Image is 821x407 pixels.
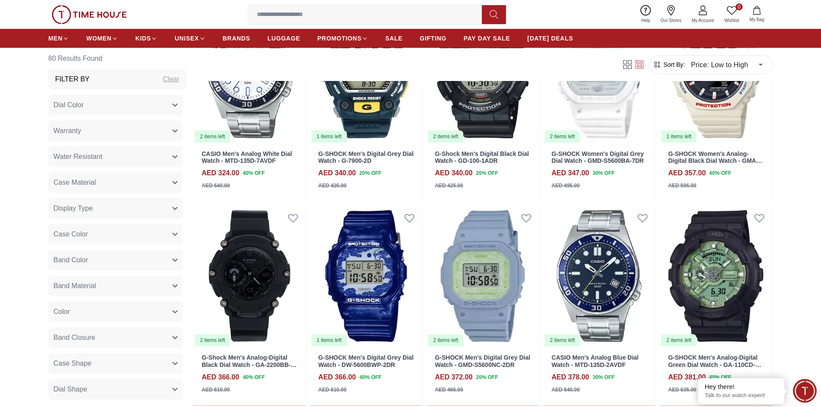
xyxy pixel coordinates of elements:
a: PROMOTIONS [317,31,368,46]
span: 30 % OFF [593,169,615,177]
a: Help [636,3,656,25]
a: MEN [48,31,69,46]
a: G-SHOCK Men's Digital Grey Dial Watch - G-7900-2D [318,150,414,165]
h4: AED 324.00 [202,168,239,178]
p: Talk to our watch expert! [705,392,778,399]
span: Band Closure [53,332,95,343]
h4: AED 340.00 [435,168,472,178]
span: Case Shape [53,358,91,369]
span: 20 % OFF [476,373,498,381]
span: Color [53,307,70,317]
div: 1 items left [312,334,347,346]
a: CASIO Men's Analog White Dial Watch - MTD-135D-7AVDF [202,150,292,165]
button: Dial Color [48,95,183,115]
h4: AED 347.00 [552,168,589,178]
span: 40 % OFF [243,373,265,381]
h6: 80 Results Found [48,48,186,69]
span: 40 % OFF [359,373,381,381]
span: My Bag [746,16,768,23]
h4: AED 366.00 [202,372,239,382]
span: Help [638,17,654,24]
div: Clear [163,74,179,84]
button: Band Color [48,250,183,270]
span: Case Material [53,177,96,188]
div: AED 540.00 [202,182,230,190]
h4: AED 357.00 [668,168,705,178]
img: G-SHOCK Men's Digital Grey Dial Watch - DW-5600BWP-2DR [310,205,423,347]
a: 0Wishlist [719,3,744,25]
a: G-SHOCK Men's Analog-Digital Green Dial Watch - GA-110CD-1A3DR2 items left [659,205,772,347]
div: AED 595.00 [668,182,696,190]
span: Wishlist [721,17,743,24]
button: Band Closure [48,327,183,348]
img: CASIO Men's Analog Blue Dial Watch - MTD-135D-2AVDF [543,205,656,347]
a: LUGGAGE [268,31,300,46]
a: [DATE] DEALS [528,31,573,46]
span: Case Color [53,229,88,239]
div: Hey there! [705,382,778,391]
span: SALE [385,34,403,43]
button: Band Material [48,276,183,296]
img: G-Shock Men's Analog-Digital Black Dial Watch - GA-2200BB-1ADR [193,205,306,347]
span: BRANDS [223,34,250,43]
div: 1 items left [312,130,347,143]
a: UNISEX [175,31,205,46]
div: AED 465.00 [435,386,463,394]
div: 2 items left [545,334,580,346]
img: G-SHOCK Men's Digital Grey Dial Watch - GMD-S5600NC-2DR [426,205,539,347]
a: CASIO Men's Analog Blue Dial Watch - MTD-135D-2AVDF [552,354,639,368]
div: AED 495.00 [552,182,580,190]
span: Dial Color [53,100,84,110]
span: MEN [48,34,62,43]
button: Display Type [48,198,183,219]
button: Dial Shape [48,379,183,400]
a: G-SHOCK Men's Digital Grey Dial Watch - GMD-S5600NC-2DR2 items left [426,205,539,347]
h4: AED 366.00 [318,372,356,382]
button: Case Material [48,172,183,193]
button: Color [48,301,183,322]
span: LUGGAGE [268,34,300,43]
div: 2 items left [195,130,230,143]
span: My Account [688,17,718,24]
a: WOMEN [86,31,118,46]
div: AED 610.00 [318,386,347,394]
span: 40 % OFF [709,169,731,177]
button: Case Shape [48,353,183,374]
a: BRANDS [223,31,250,46]
span: 20 % OFF [359,169,381,177]
a: KIDS [135,31,157,46]
div: 2 items left [195,334,230,346]
img: G-SHOCK Men's Analog-Digital Green Dial Watch - GA-110CD-1A3DR [659,205,772,347]
div: Chat Widget [793,379,817,403]
span: UNISEX [175,34,199,43]
a: G-SHOCK Men's Digital Grey Dial Watch - GMD-S5600NC-2DR [435,354,530,368]
span: WOMEN [86,34,112,43]
span: Water Resistant [53,152,102,162]
a: G-SHOCK Women's Analog-Digital Black Dial Watch - GMA-S2100WT-7A1DR [668,150,762,172]
div: AED 540.00 [552,386,580,394]
span: 0 [736,3,743,10]
span: 40 % OFF [709,373,731,381]
a: G-SHOCK Men's Digital Grey Dial Watch - DW-5600BWP-2DR [318,354,414,368]
a: G-SHOCK Men's Analog-Digital Green Dial Watch - GA-110CD-1A3DR [668,354,761,376]
span: KIDS [135,34,151,43]
a: Our Stores [656,3,687,25]
span: Band Material [53,281,96,291]
div: 2 items left [545,130,580,143]
a: G-Shock Men's Analog-Digital Black Dial Watch - GA-2200BB-1ADR2 items left [193,205,306,347]
button: Water Resistant [48,146,183,167]
button: My Bag [744,4,769,25]
img: ... [52,5,127,24]
div: 2 items left [661,334,696,346]
a: G-Shock Men's Analog-Digital Black Dial Watch - GA-2200BB-1ADR [202,354,297,376]
a: G-SHOCK Men's Digital Grey Dial Watch - DW-5600BWP-2DR1 items left [310,205,423,347]
a: GIFTING [420,31,446,46]
button: Case Color [48,224,183,245]
a: G-Shock Men's Digital Black Dial Watch - GD-100-1ADR [435,150,529,165]
div: AED 425.00 [318,182,347,190]
h4: AED 340.00 [318,168,356,178]
button: Warranty [48,121,183,141]
span: [DATE] DEALS [528,34,573,43]
span: 40 % OFF [243,169,265,177]
span: Warranty [53,126,81,136]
